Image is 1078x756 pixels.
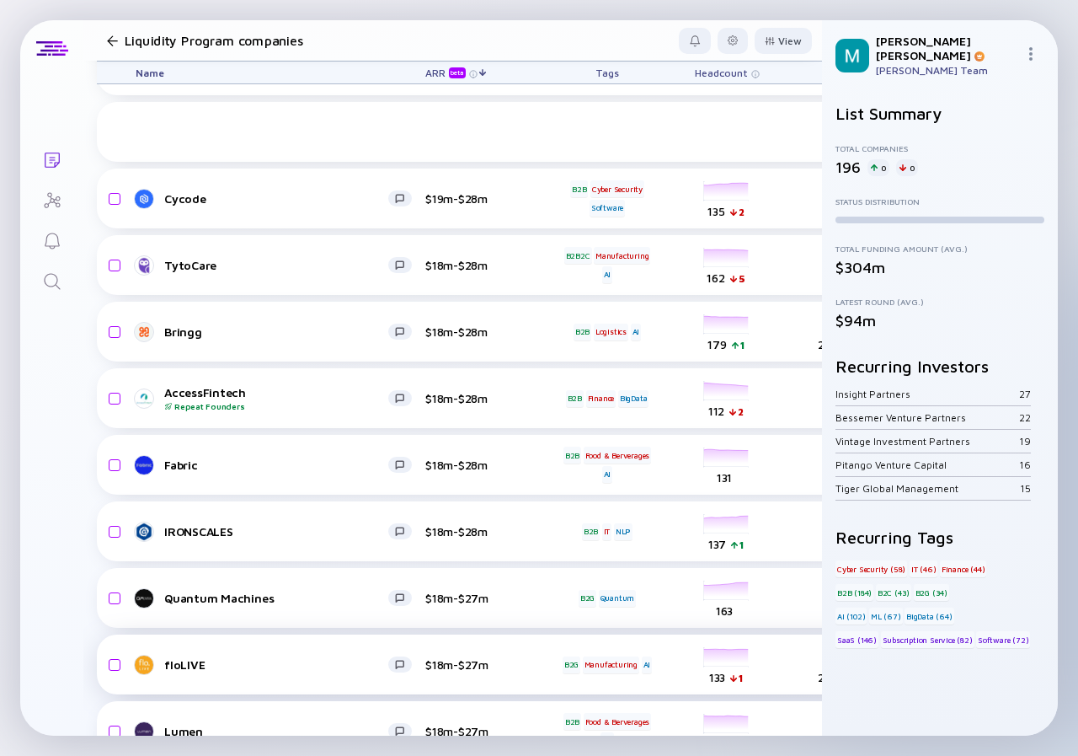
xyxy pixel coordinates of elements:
[835,560,907,577] div: Cyber Security (58)
[881,631,974,648] div: Subscription Service (82)
[164,385,388,411] div: AccessFintech
[940,560,987,577] div: Finance (44)
[164,258,388,272] div: TytoCare
[910,560,938,577] div: IT (46)
[755,28,812,54] button: View
[835,143,1044,153] div: Total Companies
[590,180,644,197] div: Cyber Security
[164,724,388,738] div: Lumen
[594,247,650,264] div: Manufacturing
[835,584,873,601] div: B2B (184)
[642,657,653,673] div: AI
[1020,482,1031,495] div: 15
[164,324,388,339] div: Bringg
[563,657,580,673] div: B2G
[136,655,425,675] a: floLIVE
[563,447,581,464] div: B2B
[869,608,903,625] div: ML (67)
[876,34,1017,62] div: [PERSON_NAME] [PERSON_NAME]
[574,324,591,340] div: B2B
[425,724,535,738] div: $18m-$27m
[631,324,642,340] div: AI
[1019,388,1031,400] div: 27
[122,62,425,83] div: Name
[584,447,652,464] div: Food & Berverages
[136,385,425,411] a: AccessFintechRepeat Founders
[136,522,425,542] a: IRONSCALES
[896,159,918,176] div: 0
[600,732,615,749] div: ML
[905,608,954,625] div: BigData (64)
[425,324,535,339] div: $18m-$28m
[602,523,612,540] div: IT
[835,357,1044,376] h2: Recurring Investors
[602,266,613,283] div: AI
[164,401,388,411] div: Repeat Founders
[560,62,654,83] div: Tags
[164,458,388,472] div: Fabric
[835,158,861,176] div: 196
[425,524,535,539] div: $18m-$28m
[136,322,425,342] a: Bringg
[136,255,425,276] a: TytoCare
[835,411,1019,424] div: Bessemer Venture Partners
[586,390,616,407] div: Finance
[1024,47,1038,61] img: Menu
[20,260,83,300] a: Search
[876,64,1017,77] div: [PERSON_NAME] Team
[835,104,1044,123] h2: List Summary
[582,523,600,540] div: B2B
[835,388,1019,400] div: Insight Partners
[602,466,613,483] div: AI
[876,584,911,601] div: B2C (43)
[590,200,625,217] div: Software
[599,590,637,607] div: Quantum
[425,67,469,78] div: ARR
[20,219,83,260] a: Reminders
[835,39,869,72] img: Mordechai Profile Picture
[425,458,535,472] div: $18m-$28m
[583,657,639,673] div: Manufacturing
[579,590,596,607] div: B2G
[867,159,889,176] div: 0
[976,631,1030,648] div: Software (72)
[566,390,584,407] div: B2B
[695,67,748,79] span: Headcount
[425,591,535,605] div: $18m-$27m
[20,138,83,179] a: Lists
[835,259,1044,276] div: $304m
[835,608,867,625] div: AI (102)
[564,247,592,264] div: B2B2C
[1019,411,1031,424] div: 22
[835,312,1044,330] div: $94m
[136,455,425,475] a: Fabric
[1019,435,1031,448] div: 19
[425,258,535,272] div: $18m-$28m
[914,584,949,601] div: B2G (34)
[563,713,581,730] div: B2B
[136,588,425,609] a: Quantum Machines
[835,196,1044,206] div: Status Distribution
[164,591,388,605] div: Quantum Machines
[594,324,628,340] div: Logistics
[449,67,466,78] div: beta
[835,244,1044,254] div: Total Funding Amount (Avg.)
[835,631,878,648] div: SaaS (146)
[164,524,388,539] div: IRONSCALES
[835,435,1019,448] div: Vintage Investment Partners
[618,390,649,407] div: BigData
[570,180,588,197] div: B2B
[835,458,1019,471] div: Pitango Venture Capital
[125,33,303,48] h1: Liquidity Program companies
[614,523,632,540] div: NLP
[136,721,425,742] a: Lumen
[20,179,83,219] a: Investor Map
[1019,458,1031,471] div: 16
[425,657,535,672] div: $18m-$27m
[164,657,388,672] div: floLIVE
[835,297,1044,307] div: Latest Round (Avg.)
[425,391,535,405] div: $18m-$28m
[425,191,535,206] div: $19m-$28m
[164,191,388,206] div: Cycode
